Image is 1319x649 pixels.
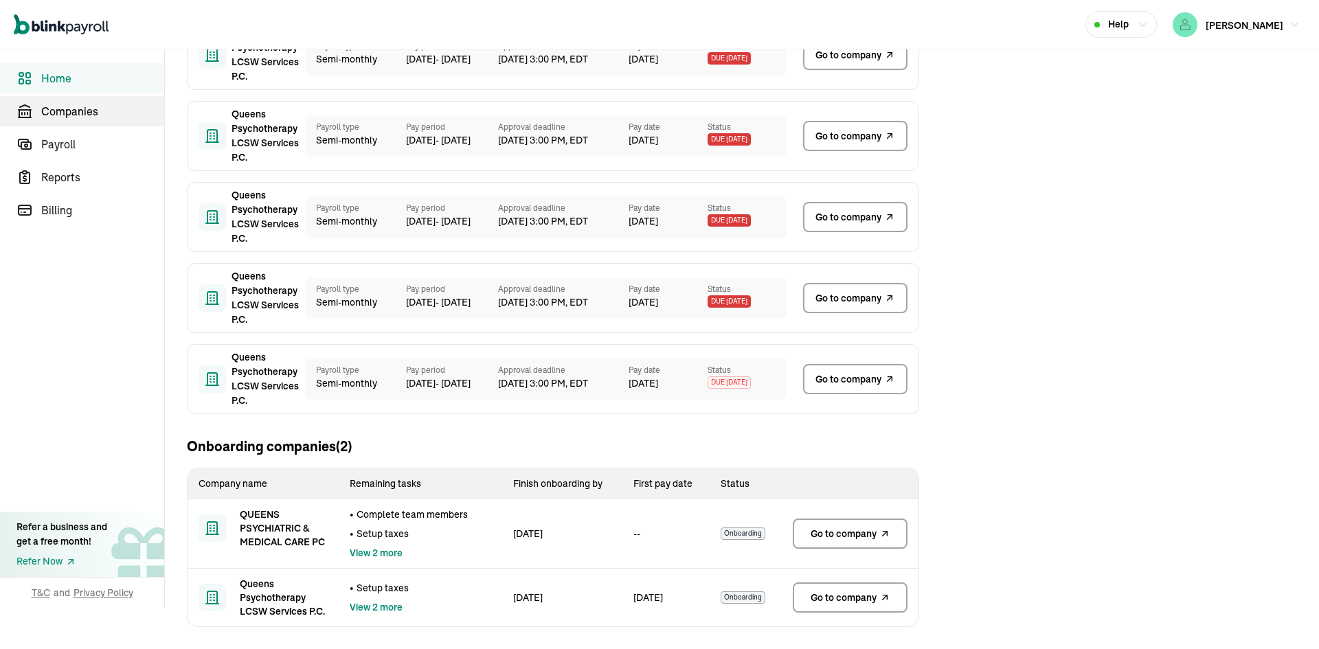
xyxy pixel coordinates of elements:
span: Onboarding [721,527,765,540]
span: Queens Psychotherapy LCSW Services P.C. [232,350,300,408]
span: Setup taxes [357,581,409,595]
span: Pay date [629,283,708,295]
a: Go to company [803,202,907,232]
button: View 2 more [350,546,403,560]
span: Pay period [406,283,498,295]
span: [DATE] [629,52,658,67]
span: [DATE] - [DATE] [406,376,498,391]
span: Pay date [629,202,708,214]
span: Semi-monthly [316,295,395,310]
span: Help [1108,17,1129,32]
th: Finish onboarding by [502,468,622,499]
td: -- [622,499,710,569]
nav: Global [14,5,109,45]
span: Go to company [815,210,881,225]
span: [DATE] [629,376,658,391]
span: Go to company [815,291,881,306]
span: Status [708,364,787,376]
span: [DATE] [629,214,658,229]
a: Go to company [803,283,907,313]
span: Payroll type [316,364,395,376]
span: Semi-monthly [316,214,395,229]
span: Go to company [815,372,881,387]
a: Refer Now [16,554,107,569]
span: Status [708,202,787,214]
span: and [54,586,70,600]
span: Semi-monthly [316,133,395,148]
span: [DATE] - [DATE] [406,52,498,67]
span: Billing [41,202,164,218]
th: Status [710,468,782,499]
span: • [350,527,354,540]
span: Payroll type [316,202,395,214]
th: Remaining tasks [339,468,502,499]
span: Payroll type [316,121,395,133]
span: [PERSON_NAME] [1206,19,1283,32]
span: Due [DATE] [708,214,751,227]
iframe: Chat Widget [1090,501,1319,649]
span: Setup taxes [357,527,409,540]
a: Go to company [803,364,907,394]
span: Approval deadline [498,283,629,295]
button: Help [1085,11,1157,38]
span: Queens Psychotherapy LCSW Services P.C. [240,577,328,618]
span: • [350,508,354,521]
span: Status [708,121,787,133]
a: Go to company [793,582,907,613]
h2: Onboarding companies (2) [187,436,352,457]
span: Privacy Policy [74,586,133,600]
span: Reports [41,169,164,185]
span: Status [708,283,787,295]
span: Companies [41,103,164,119]
div: Refer a business and get a free month! [16,520,107,549]
span: Payroll [41,136,164,152]
span: Due [DATE] [708,376,751,389]
span: [DATE] - [DATE] [406,214,498,229]
span: [DATE] 3:00 PM, EDT [498,52,629,67]
span: Go to company [815,48,881,62]
span: [DATE] [629,295,658,310]
a: Go to company [803,121,907,151]
span: Home [41,70,164,87]
span: Semi-monthly [316,52,395,67]
a: Go to company [793,519,907,549]
span: Pay period [406,121,498,133]
span: Queens Psychotherapy LCSW Services P.C. [232,107,300,165]
span: [DATE] 3:00 PM, EDT [498,133,629,148]
span: [DATE] 3:00 PM, EDT [498,376,629,391]
span: • [350,581,354,595]
span: Pay period [406,364,498,376]
td: [DATE] [622,569,710,627]
span: Pay period [406,202,498,214]
span: Queens Psychotherapy LCSW Services P.C. [232,269,300,327]
span: Due [DATE] [708,52,751,65]
span: Payroll type [316,283,395,295]
span: Complete team members [357,508,468,521]
span: Due [DATE] [708,295,751,308]
span: Approval deadline [498,121,629,133]
span: Pay date [629,121,708,133]
span: Queens Psychotherapy LCSW Services P.C. [232,188,300,246]
span: Go to company [811,527,877,540]
span: [DATE] 3:00 PM, EDT [498,295,629,310]
span: Queens Psychotherapy LCSW Services P.C. [232,26,300,84]
a: Go to company [803,40,907,70]
button: View 2 more [350,600,403,614]
span: [DATE] [629,133,658,148]
span: Go to company [811,591,877,604]
th: Company name [188,468,339,499]
span: Semi-monthly [316,376,395,391]
span: Approval deadline [498,202,629,214]
span: Approval deadline [498,364,629,376]
span: Pay date [629,364,708,376]
span: [DATE] - [DATE] [406,295,498,310]
button: [PERSON_NAME] [1167,10,1305,40]
span: Go to company [815,129,881,144]
span: [DATE] - [DATE] [406,133,498,148]
td: [DATE] [502,499,622,569]
span: QUEENS PSYCHIATRIC & MEDICAL CARE PC [240,508,328,549]
span: Due [DATE] [708,133,751,146]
